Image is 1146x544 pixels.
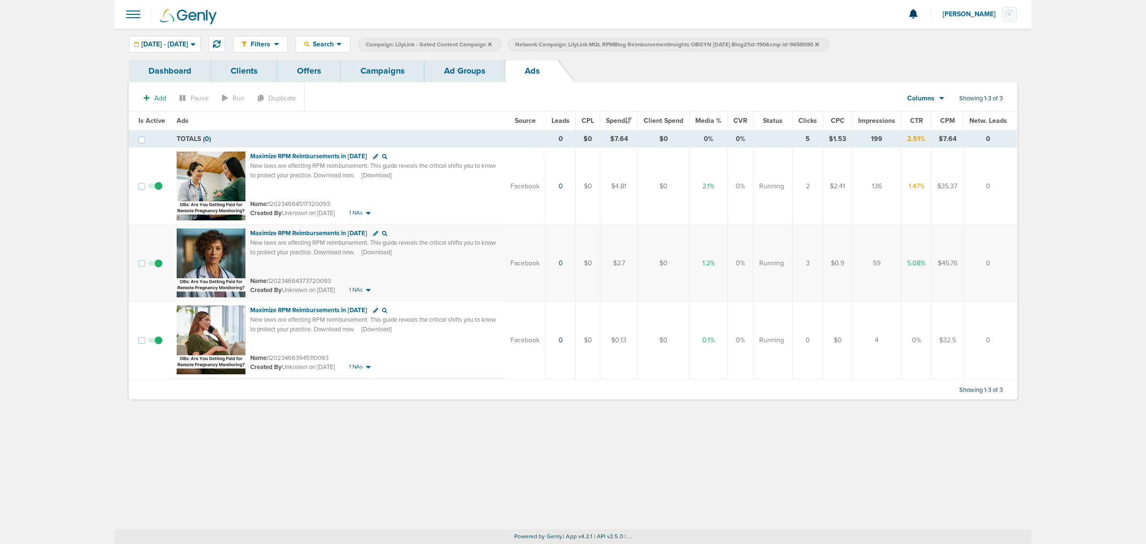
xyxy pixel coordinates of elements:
button: Add [138,91,171,105]
td: Facebook [505,225,546,302]
span: Source [515,117,536,125]
span: | App v4.2.1 [563,533,592,540]
td: $7.64 [932,131,964,148]
span: Showing 1-3 of 3 [959,95,1003,103]
span: CPL [582,117,594,125]
td: 1.47% [902,148,932,225]
span: Status [763,117,783,125]
span: Maximize RPM Reimbursements in [DATE] [250,229,367,237]
a: Offers [277,60,341,82]
span: Name: [250,200,268,208]
span: [PERSON_NAME] [943,11,1002,18]
td: TOTALS ( ) [171,131,505,148]
span: Name: [250,354,268,362]
td: $35.37 [932,148,964,225]
td: 0% [728,302,753,379]
td: $0.9 [823,225,852,302]
span: Showing 1-3 of 3 [959,386,1003,394]
span: | API v2.5.0 [594,533,623,540]
small: 120234664373720093 [250,277,331,285]
td: 1.2% [690,225,728,302]
span: Impressions [858,117,895,125]
span: Media % [695,117,722,125]
span: Name: [250,277,268,285]
td: $2.41 [823,148,852,225]
span: Running [759,259,784,268]
td: 2.1% [690,148,728,225]
td: 59 [852,225,902,302]
td: 0 [793,302,823,379]
td: 0% [728,225,753,302]
span: Running [759,336,784,345]
span: 1 NAs [349,209,363,217]
span: Leads [552,117,570,125]
span: Filters [247,40,274,48]
td: $0 [576,131,600,148]
span: Is Active [138,117,165,125]
td: 0% [728,131,753,148]
img: Genly [160,9,217,24]
td: 2.51% [902,131,932,148]
td: 5 [793,131,823,148]
a: Ad Groups [424,60,505,82]
span: Created By [250,209,282,217]
small: Unknown on [DATE] [250,363,335,371]
span: Add [154,94,166,102]
span: Created By [250,363,282,371]
td: $4.81 [600,148,638,225]
td: 0% [728,148,753,225]
a: 0 [559,259,563,267]
td: 199 [852,131,902,148]
td: $1.53 [823,131,852,148]
span: CVR [733,117,747,125]
span: Maximize RPM Reimbursements in [DATE] [250,306,367,314]
td: $0 [576,148,600,225]
span: Client Spend [644,117,683,125]
td: Facebook [505,302,546,379]
a: Dashboard [129,60,211,82]
td: $7.64 [600,131,638,148]
span: Ads [177,117,189,125]
span: 0 [205,135,209,143]
td: 5.08% [902,225,932,302]
span: Search [309,40,337,48]
small: 120234664517320093 [250,200,330,208]
a: 0 [559,336,563,344]
td: 0 [546,131,576,148]
span: Network Campaign: LilyLink MQL RPMBlog ReimbursementInsights OBGYN [DATE] Blog2?id=190&cmp id=965... [515,41,819,49]
td: 2 [793,148,823,225]
span: [Download] [361,171,392,180]
a: Ads [505,60,560,82]
span: Maximize RPM Reimbursements in [DATE] [250,152,367,160]
span: 1 NAs [349,286,363,294]
span: New laws are affecting RPM reimbursement. This guide reveals the critical shifts you to know to p... [250,316,496,333]
td: $0.13 [600,302,638,379]
span: CTR [910,117,923,125]
td: $32.5 [932,302,964,379]
td: 3 [793,225,823,302]
img: Ad image [177,152,245,220]
span: | ... [625,533,632,540]
span: Created By [250,286,282,294]
span: Spend [606,117,632,125]
td: $0 [576,302,600,379]
td: Facebook [505,148,546,225]
span: CPC [831,117,845,125]
span: 1 NAs [349,363,363,371]
small: Unknown on [DATE] [250,209,335,218]
td: 0% [690,131,728,148]
td: $45.76 [932,225,964,302]
td: $2.7 [600,225,638,302]
span: CPM [940,117,955,125]
td: 0 [964,302,1017,379]
td: 0 [964,225,1017,302]
span: Running [759,182,784,191]
span: Campaign: LilyLink - Gated Content Campaign [366,41,492,49]
td: $0 [638,225,690,302]
small: 120234663945110093 [250,354,329,362]
td: 136 [852,148,902,225]
td: $0 [638,131,690,148]
span: [DATE] - [DATE] [141,41,188,48]
span: Clicks [798,117,817,125]
a: Clients [211,60,277,82]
